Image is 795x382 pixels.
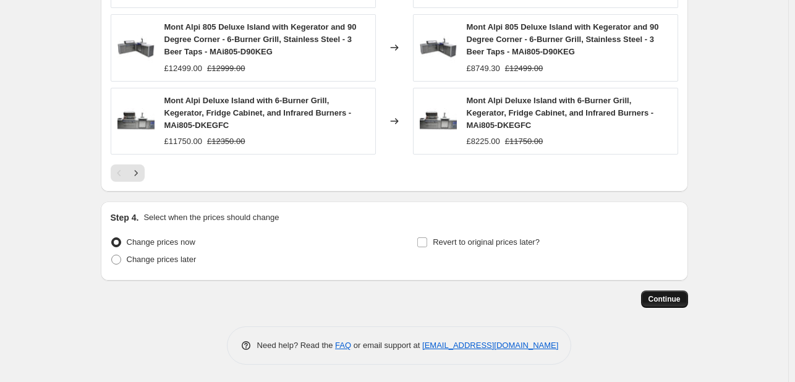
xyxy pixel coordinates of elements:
button: Continue [641,291,688,308]
span: Mont Alpi Deluxe Island with 6-Burner Grill, Kegerator, Fridge Cabinet, and Infrared Burners - MA... [164,96,352,130]
img: MontAlpi-201-min_80x.jpg [420,103,457,140]
strike: £12999.00 [207,62,245,75]
strike: £12499.00 [505,62,543,75]
h2: Step 4. [111,211,139,224]
p: Select when the prices should change [143,211,279,224]
span: Mont Alpi Deluxe Island with 6-Burner Grill, Kegerator, Fridge Cabinet, and Infrared Burners - MA... [467,96,654,130]
a: FAQ [335,341,351,350]
span: Revert to original prices later? [433,237,540,247]
img: MontAlpi-188-min_80x.jpg [420,29,457,66]
div: £8225.00 [467,135,500,148]
span: or email support at [351,341,422,350]
span: Continue [648,294,681,304]
img: MontAlpi-188-min_80x.jpg [117,29,155,66]
button: Next [127,164,145,182]
span: Mont Alpi 805 Deluxe Island with Kegerator and 90 Degree Corner - 6-Burner Grill, Stainless Steel... [467,22,659,56]
strike: £11750.00 [505,135,543,148]
span: Change prices later [127,255,197,264]
span: Need help? Read the [257,341,336,350]
span: Change prices now [127,237,195,247]
a: [EMAIL_ADDRESS][DOMAIN_NAME] [422,341,558,350]
div: £8749.30 [467,62,500,75]
nav: Pagination [111,164,145,182]
strike: £12350.00 [207,135,245,148]
div: £12499.00 [164,62,202,75]
div: £11750.00 [164,135,202,148]
span: Mont Alpi 805 Deluxe Island with Kegerator and 90 Degree Corner - 6-Burner Grill, Stainless Steel... [164,22,357,56]
img: MontAlpi-201-min_80x.jpg [117,103,155,140]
